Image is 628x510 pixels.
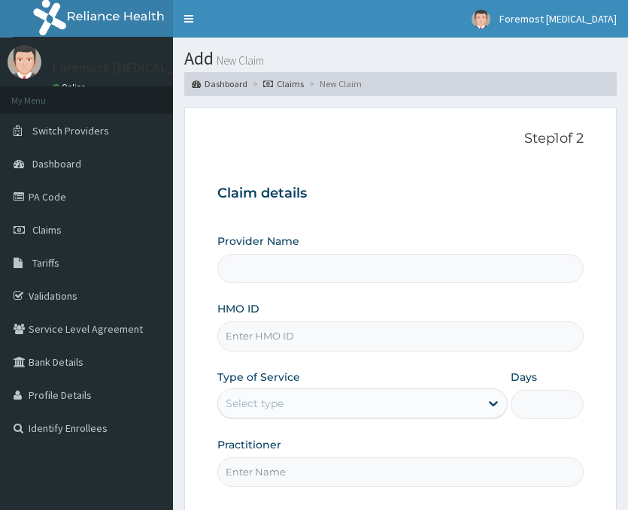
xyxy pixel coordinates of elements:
[32,157,81,171] span: Dashboard
[263,77,304,90] a: Claims
[217,186,584,202] h3: Claim details
[217,457,584,487] input: Enter Name
[217,321,584,351] input: Enter HMO ID
[511,370,537,385] label: Days
[32,256,59,270] span: Tariffs
[217,437,281,452] label: Practitioner
[499,12,617,26] span: Foremost [MEDICAL_DATA]
[305,77,362,90] li: New Claim
[53,61,211,74] p: Foremost [MEDICAL_DATA]
[217,301,259,316] label: HMO ID
[53,82,89,92] a: Online
[214,55,264,66] small: New Claim
[217,234,299,249] label: Provider Name
[184,49,617,68] h1: Add
[8,45,41,79] img: User Image
[32,124,109,137] span: Switch Providers
[32,223,62,237] span: Claims
[192,77,247,90] a: Dashboard
[226,396,284,411] div: Select type
[217,131,584,147] p: Step 1 of 2
[472,10,490,29] img: User Image
[217,370,300,385] label: Type of Service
